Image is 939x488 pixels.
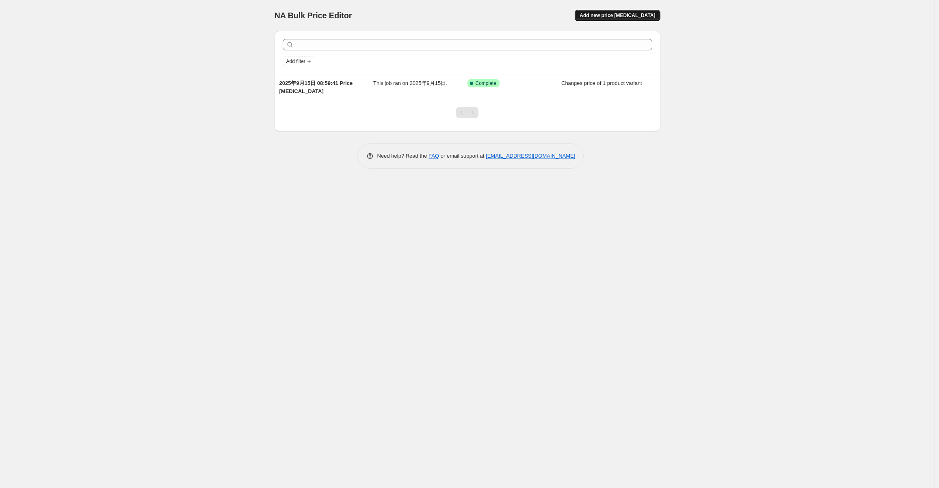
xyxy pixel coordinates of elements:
[286,58,305,65] span: Add filter
[279,80,353,94] span: 2025年9月15日 08:59:41 Price [MEDICAL_DATA]
[439,153,486,159] span: or email support at
[275,11,352,20] span: NA Bulk Price Editor
[486,153,575,159] a: [EMAIL_ADDRESS][DOMAIN_NAME]
[580,12,655,19] span: Add new price [MEDICAL_DATA]
[456,107,478,118] nav: Pagination
[373,80,448,86] span: This job ran on 2025年9月15日.
[575,10,660,21] button: Add new price [MEDICAL_DATA]
[428,153,439,159] a: FAQ
[283,56,315,66] button: Add filter
[561,80,642,86] span: Changes price of 1 product variant
[377,153,429,159] span: Need help? Read the
[476,80,496,87] span: Complete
